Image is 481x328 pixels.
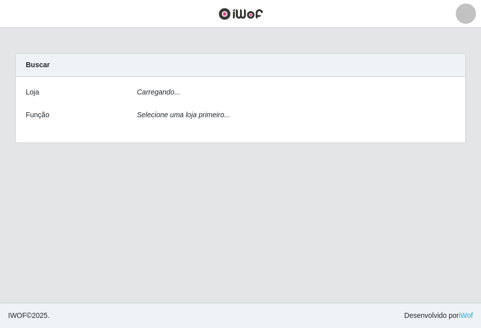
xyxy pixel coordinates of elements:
[26,61,50,69] strong: Buscar
[459,311,473,319] a: iWof
[8,311,27,319] span: IWOF
[137,88,180,96] i: Carregando...
[26,110,50,120] label: Função
[8,310,50,321] span: © 2025 .
[26,87,39,98] label: Loja
[218,8,263,20] img: CoreUI Logo
[404,310,473,321] span: Desenvolvido por
[137,111,230,119] i: Selecione uma loja primeiro...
